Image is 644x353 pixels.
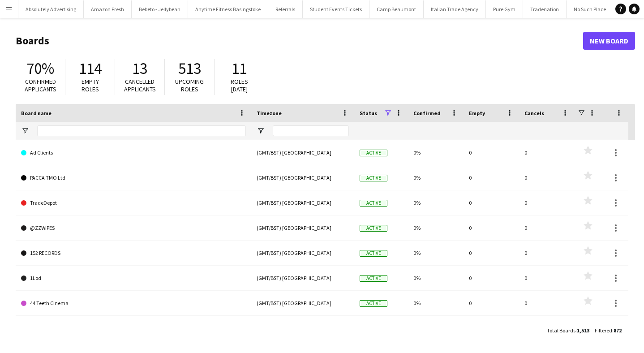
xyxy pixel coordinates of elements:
[257,127,265,135] button: Open Filter Menu
[519,215,575,240] div: 0
[257,110,282,116] span: Timezone
[25,77,56,93] span: Confirmed applicants
[21,190,246,215] a: TradeDepot
[464,266,519,290] div: 0
[268,0,303,18] button: Referrals
[424,0,486,18] button: Italian Trade Agency
[18,0,84,18] button: Absolutely Advertising
[408,266,464,290] div: 0%
[21,215,246,241] a: @ZZWIPES
[21,241,246,266] a: 152 RECORDS
[175,77,204,93] span: Upcoming roles
[21,127,29,135] button: Open Filter Menu
[79,59,102,78] span: 114
[519,241,575,265] div: 0
[232,59,247,78] span: 11
[188,0,268,18] button: Anytime Fitness Basingstoke
[519,291,575,315] div: 0
[16,34,583,47] h1: Boards
[595,327,612,334] span: Filtered
[519,316,575,340] div: 0
[408,241,464,265] div: 0%
[524,110,544,116] span: Cancels
[408,165,464,190] div: 0%
[251,316,354,340] div: (GMT/BST) [GEOGRAPHIC_DATA]
[486,0,523,18] button: Pure Gym
[519,266,575,290] div: 0
[413,110,441,116] span: Confirmed
[360,175,387,181] span: Active
[21,266,246,291] a: 1Lod
[360,110,377,116] span: Status
[519,190,575,215] div: 0
[567,0,614,18] button: No Such Place
[273,125,349,136] input: Timezone Filter Input
[583,32,635,50] a: New Board
[303,0,369,18] button: Student Events Tickets
[369,0,424,18] button: Camp Beaumont
[519,165,575,190] div: 0
[408,316,464,340] div: 0%
[360,250,387,257] span: Active
[251,266,354,290] div: (GMT/BST) [GEOGRAPHIC_DATA]
[360,275,387,282] span: Active
[519,140,575,165] div: 0
[464,215,519,240] div: 0
[21,110,52,116] span: Board name
[37,125,246,136] input: Board name Filter Input
[469,110,485,116] span: Empty
[464,190,519,215] div: 0
[178,59,201,78] span: 513
[547,322,589,339] div: :
[21,291,246,316] a: 44 Teeth Cinema
[408,190,464,215] div: 0%
[132,0,188,18] button: Bebeto - Jellybean
[251,291,354,315] div: (GMT/BST) [GEOGRAPHIC_DATA]
[464,316,519,340] div: 0
[26,59,54,78] span: 70%
[21,316,246,341] a: A & A
[464,241,519,265] div: 0
[464,291,519,315] div: 0
[84,0,132,18] button: Amazon Fresh
[82,77,99,93] span: Empty roles
[231,77,248,93] span: Roles [DATE]
[251,241,354,265] div: (GMT/BST) [GEOGRAPHIC_DATA]
[124,77,156,93] span: Cancelled applicants
[360,200,387,207] span: Active
[251,190,354,215] div: (GMT/BST) [GEOGRAPHIC_DATA]
[251,215,354,240] div: (GMT/BST) [GEOGRAPHIC_DATA]
[251,165,354,190] div: (GMT/BST) [GEOGRAPHIC_DATA]
[132,59,147,78] span: 13
[464,140,519,165] div: 0
[547,327,575,334] span: Total Boards
[523,0,567,18] button: Tradenation
[21,140,246,165] a: Ad Clients
[408,140,464,165] div: 0%
[360,300,387,307] span: Active
[577,327,589,334] span: 1,513
[614,327,622,334] span: 872
[595,322,622,339] div: :
[360,225,387,232] span: Active
[408,215,464,240] div: 0%
[21,165,246,190] a: PACCA TMO Ltd
[251,140,354,165] div: (GMT/BST) [GEOGRAPHIC_DATA]
[360,150,387,156] span: Active
[464,165,519,190] div: 0
[408,291,464,315] div: 0%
